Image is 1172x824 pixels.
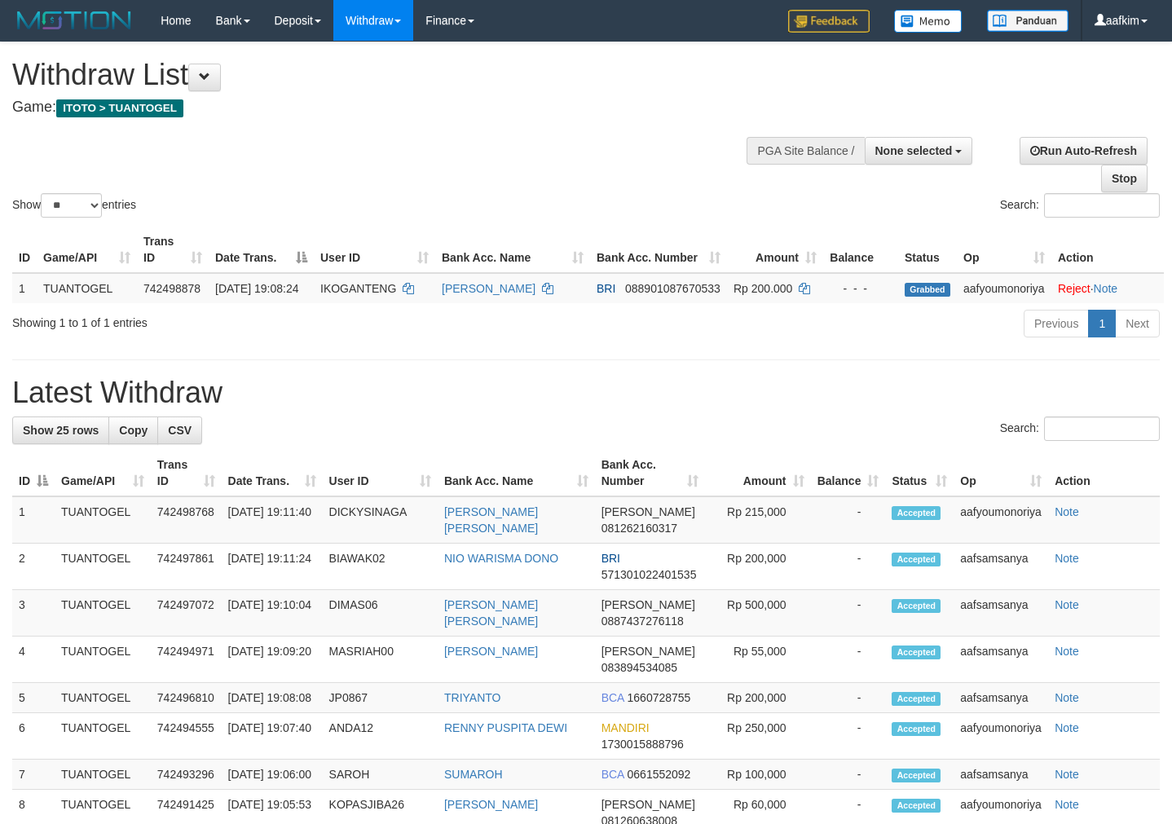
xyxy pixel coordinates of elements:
[314,227,435,273] th: User ID: activate to sort column ascending
[811,544,886,590] td: -
[222,637,323,683] td: [DATE] 19:09:20
[323,683,438,713] td: JP0867
[811,713,886,760] td: -
[323,590,438,637] td: DIMAS06
[1051,273,1164,303] td: ·
[875,144,953,157] span: None selected
[151,760,222,790] td: 742493296
[705,590,811,637] td: Rp 500,000
[151,496,222,544] td: 742498768
[1044,416,1160,441] input: Search:
[705,637,811,683] td: Rp 55,000
[747,137,864,165] div: PGA Site Balance /
[12,590,55,637] td: 3
[894,10,963,33] img: Button%20Memo.svg
[12,416,109,444] a: Show 25 rows
[12,308,476,331] div: Showing 1 to 1 of 1 entries
[1044,193,1160,218] input: Search:
[37,273,137,303] td: TUANTOGEL
[954,590,1048,637] td: aafsamsanya
[323,544,438,590] td: BIAWAK02
[143,282,200,295] span: 742498878
[55,683,151,713] td: TUANTOGEL
[597,282,615,295] span: BRI
[954,450,1048,496] th: Op: activate to sort column ascending
[222,450,323,496] th: Date Trans.: activate to sort column ascending
[55,544,151,590] td: TUANTOGEL
[601,661,677,674] span: Copy 083894534085 to clipboard
[438,450,595,496] th: Bank Acc. Name: activate to sort column ascending
[1058,282,1090,295] a: Reject
[323,713,438,760] td: ANDA12
[811,450,886,496] th: Balance: activate to sort column ascending
[954,637,1048,683] td: aafsamsanya
[444,798,538,811] a: [PERSON_NAME]
[55,637,151,683] td: TUANTOGEL
[601,691,624,704] span: BCA
[222,496,323,544] td: [DATE] 19:11:40
[1055,552,1079,565] a: Note
[168,424,192,437] span: CSV
[892,692,941,706] span: Accepted
[444,721,567,734] a: RENNY PUSPITA DEWI
[12,713,55,760] td: 6
[987,10,1068,32] img: panduan.png
[954,544,1048,590] td: aafsamsanya
[892,646,941,659] span: Accepted
[1055,768,1079,781] a: Note
[601,552,620,565] span: BRI
[601,645,695,658] span: [PERSON_NAME]
[56,99,183,117] span: ITOTO > TUANTOGEL
[892,553,941,566] span: Accepted
[12,99,765,116] h4: Game:
[788,10,870,33] img: Feedback.jpg
[811,637,886,683] td: -
[590,227,727,273] th: Bank Acc. Number: activate to sort column ascending
[705,496,811,544] td: Rp 215,000
[12,450,55,496] th: ID: activate to sort column descending
[823,227,898,273] th: Balance
[37,227,137,273] th: Game/API: activate to sort column ascending
[954,713,1048,760] td: aafyoumonoriya
[898,227,957,273] th: Status
[957,273,1051,303] td: aafyoumonoriya
[811,590,886,637] td: -
[601,522,677,535] span: Copy 081262160317 to clipboard
[885,450,954,496] th: Status: activate to sort column ascending
[444,598,538,628] a: [PERSON_NAME] [PERSON_NAME]
[12,683,55,713] td: 5
[892,799,941,813] span: Accepted
[23,424,99,437] span: Show 25 rows
[222,713,323,760] td: [DATE] 19:07:40
[1094,282,1118,295] a: Note
[119,424,148,437] span: Copy
[215,282,298,295] span: [DATE] 19:08:24
[1055,691,1079,704] a: Note
[1055,721,1079,734] a: Note
[892,599,941,613] span: Accepted
[12,544,55,590] td: 2
[1115,310,1160,337] a: Next
[705,760,811,790] td: Rp 100,000
[1101,165,1148,192] a: Stop
[601,568,697,581] span: Copy 571301022401535 to clipboard
[892,722,941,736] span: Accepted
[222,683,323,713] td: [DATE] 19:08:08
[41,193,102,218] select: Showentries
[601,598,695,611] span: [PERSON_NAME]
[12,377,1160,409] h1: Latest Withdraw
[55,760,151,790] td: TUANTOGEL
[705,544,811,590] td: Rp 200,000
[151,450,222,496] th: Trans ID: activate to sort column ascending
[1055,505,1079,518] a: Note
[444,552,558,565] a: NIO WARISMA DONO
[811,496,886,544] td: -
[323,450,438,496] th: User ID: activate to sort column ascending
[705,683,811,713] td: Rp 200,000
[957,227,1051,273] th: Op: activate to sort column ascending
[892,506,941,520] span: Accepted
[601,721,650,734] span: MANDIRI
[108,416,158,444] a: Copy
[601,615,684,628] span: Copy 0887437276118 to clipboard
[444,768,503,781] a: SUMAROH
